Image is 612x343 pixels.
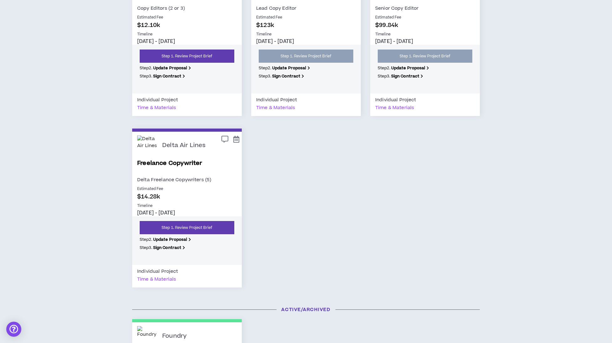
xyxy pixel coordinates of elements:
[140,65,234,71] p: Step 2 .
[137,209,237,216] p: [DATE] - [DATE]
[140,245,234,251] p: Step 3 .
[259,73,353,79] p: Step 3 .
[137,267,178,275] div: Individual Project
[137,4,237,12] p: Copy Editors (2 or 3)
[259,50,353,63] a: Step 1. Review Project Brief
[162,333,187,340] p: Foundry
[375,96,416,104] div: Individual Project
[137,32,237,37] p: Timeline
[137,203,237,209] p: Timeline
[137,21,237,29] p: $12.10k
[153,237,187,242] b: Update Proposal
[375,38,475,45] p: [DATE] - [DATE]
[256,15,356,20] p: Estimated Fee
[272,73,301,79] b: Sign Contract
[162,142,205,149] p: Delta Air Lines
[140,50,234,63] a: Step 1. Review Project Brief
[137,275,176,283] div: Time & Materials
[137,176,237,184] p: Delta Freelance Copywriters (5)
[137,15,237,20] p: Estimated Fee
[272,65,306,71] b: Update Proposal
[137,104,176,112] div: Time & Materials
[378,73,472,79] p: Step 3 .
[375,104,414,112] div: Time & Materials
[256,32,356,37] p: Timeline
[153,73,182,79] b: Sign Contract
[256,104,295,112] div: Time & Materials
[137,159,237,176] a: Freelance Copywriter
[378,50,472,63] a: Step 1. Review Project Brief
[256,21,356,29] p: $123k
[375,4,475,12] p: Senior Copy Editor
[137,38,237,45] p: [DATE] - [DATE]
[378,65,472,71] p: Step 2 .
[259,65,353,71] p: Step 2 .
[127,306,485,313] h3: Active/Archived
[153,65,187,71] b: Update Proposal
[375,21,475,29] p: $99.84k
[140,221,234,234] a: Step 1. Review Project Brief
[137,135,158,156] img: Delta Air Lines
[153,245,182,251] b: Sign Contract
[256,4,356,12] p: Lead Copy Editor
[137,186,237,192] p: Estimated Fee
[391,65,425,71] b: Update Proposal
[140,237,234,242] p: Step 2 .
[137,193,237,201] p: $14.28k
[391,73,420,79] b: Sign Contract
[256,96,297,104] div: Individual Project
[256,38,356,45] p: [DATE] - [DATE]
[375,32,475,37] p: Timeline
[6,322,21,337] div: Open Intercom Messenger
[137,96,178,104] div: Individual Project
[375,15,475,20] p: Estimated Fee
[140,73,234,79] p: Step 3 .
